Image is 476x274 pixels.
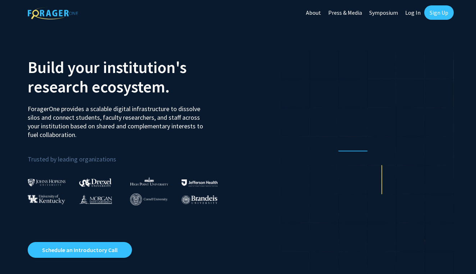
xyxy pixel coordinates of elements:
h2: Build your institution's research ecosystem. [28,58,233,96]
img: Thomas Jefferson University [182,179,218,186]
img: ForagerOne Logo [28,7,78,19]
img: High Point University [130,177,168,186]
img: Cornell University [130,193,168,205]
p: ForagerOne provides a scalable digital infrastructure to dissolve silos and connect students, fac... [28,99,208,139]
a: Sign Up [424,5,454,20]
img: Morgan State University [79,195,112,204]
img: Brandeis University [182,195,218,204]
a: Opens in a new tab [28,242,132,258]
img: Drexel University [79,178,111,187]
img: Johns Hopkins University [28,179,66,186]
p: Trusted by leading organizations [28,145,233,165]
img: University of Kentucky [28,195,65,204]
